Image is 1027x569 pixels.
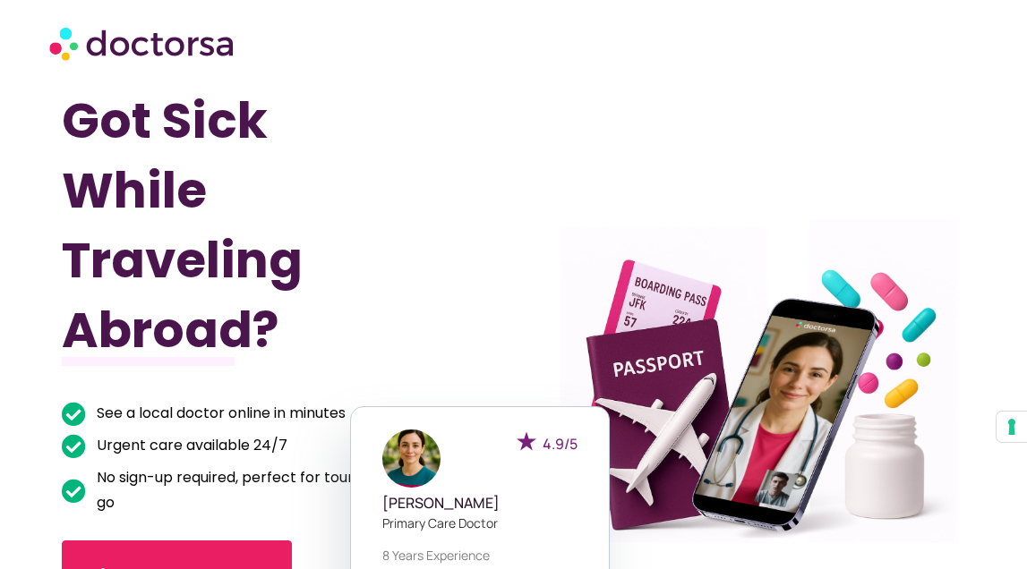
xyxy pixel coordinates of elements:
[382,495,578,512] h5: [PERSON_NAME]
[997,412,1027,442] button: Your consent preferences for tracking technologies
[62,86,446,365] h1: Got Sick While Traveling Abroad?
[92,401,346,426] span: See a local doctor online in minutes
[382,514,578,532] p: Primary care doctor
[92,465,446,515] span: No sign-up required, perfect for tourists on the go
[382,546,578,565] p: 8 years experience
[543,434,578,454] span: 4.9/5
[92,433,287,458] span: Urgent care available 24/7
